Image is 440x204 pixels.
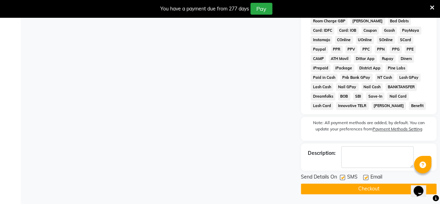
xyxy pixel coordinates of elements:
[311,74,337,82] span: Paid in Cash
[336,83,359,91] span: Nail GPay
[311,83,333,91] span: Lash Cash
[371,102,406,110] span: [PERSON_NAME]
[311,55,326,63] span: CAMP
[385,83,417,91] span: BANKTANSFER
[160,5,249,13] div: You have a payment due from 277 days
[329,55,351,63] span: ATH Movil
[405,45,416,53] span: PPE
[336,102,369,110] span: Innovative TELR
[347,173,358,182] span: SMS
[361,83,383,91] span: Nail Cash
[301,183,437,194] button: Checkout
[377,36,395,44] span: SOnline
[357,64,383,72] span: District App
[331,45,343,53] span: PPR
[361,27,379,35] span: Coupon
[311,17,347,25] span: Room Charge GBP
[338,92,350,100] span: BOB
[409,102,426,110] span: Benefit
[382,27,397,35] span: Gcash
[311,92,335,100] span: Dreamfolks
[387,92,409,100] span: Nail Card
[345,45,358,53] span: PPV
[390,45,402,53] span: PPG
[397,74,421,82] span: Lash GPay
[398,36,413,44] span: SCard
[356,36,374,44] span: UOnline
[375,45,387,53] span: PPN
[353,92,363,100] span: SBI
[311,102,333,110] span: Lash Card
[398,55,414,63] span: Diners
[379,55,395,63] span: Rupay
[337,27,359,35] span: Card: IOB
[333,64,354,72] span: iPackage
[308,150,336,157] div: Description:
[354,55,377,63] span: Dittor App
[360,45,372,53] span: PPC
[385,64,407,72] span: Pine Labs
[388,17,411,25] span: Bad Debts
[400,27,421,35] span: PayMaya
[370,173,382,182] span: Email
[311,45,328,53] span: Paypal
[373,126,422,132] label: Payment Methods Setting
[308,120,430,135] label: Note: All payment methods are added, by default. You can update your preferences from
[311,27,334,35] span: Card: IDFC
[301,173,337,182] span: Send Details On
[366,92,384,100] span: Save-In
[411,176,433,197] iframe: chat widget
[340,74,373,82] span: Pnb Bank GPay
[311,64,330,72] span: iPrepaid
[375,74,394,82] span: NT Cash
[350,17,385,25] span: [PERSON_NAME]
[250,3,272,15] button: Pay
[311,36,332,44] span: Instamojo
[335,36,353,44] span: COnline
